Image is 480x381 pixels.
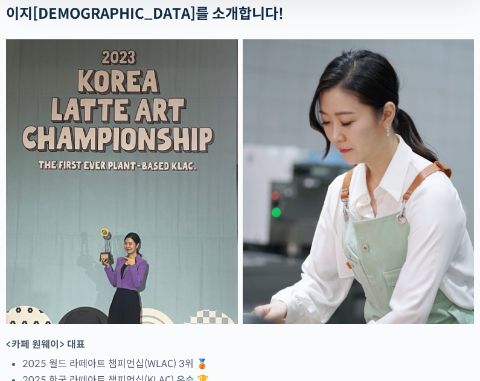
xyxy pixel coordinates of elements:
a: 설정 [156,281,232,311]
span: 홈 [38,299,45,308]
a: 홈 [4,281,80,311]
li: 2025 월드 라떼아트 챔피언십(WLAC) 3위 🥉 [22,356,474,372]
strong: 이지[DEMOGRAPHIC_DATA]를 소개합니다! [6,5,284,23]
strong: <카페 원웨이> 대표 [6,338,85,351]
span: 설정 [187,299,201,308]
a: 대화 [80,281,156,311]
span: 대화 [110,299,125,309]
